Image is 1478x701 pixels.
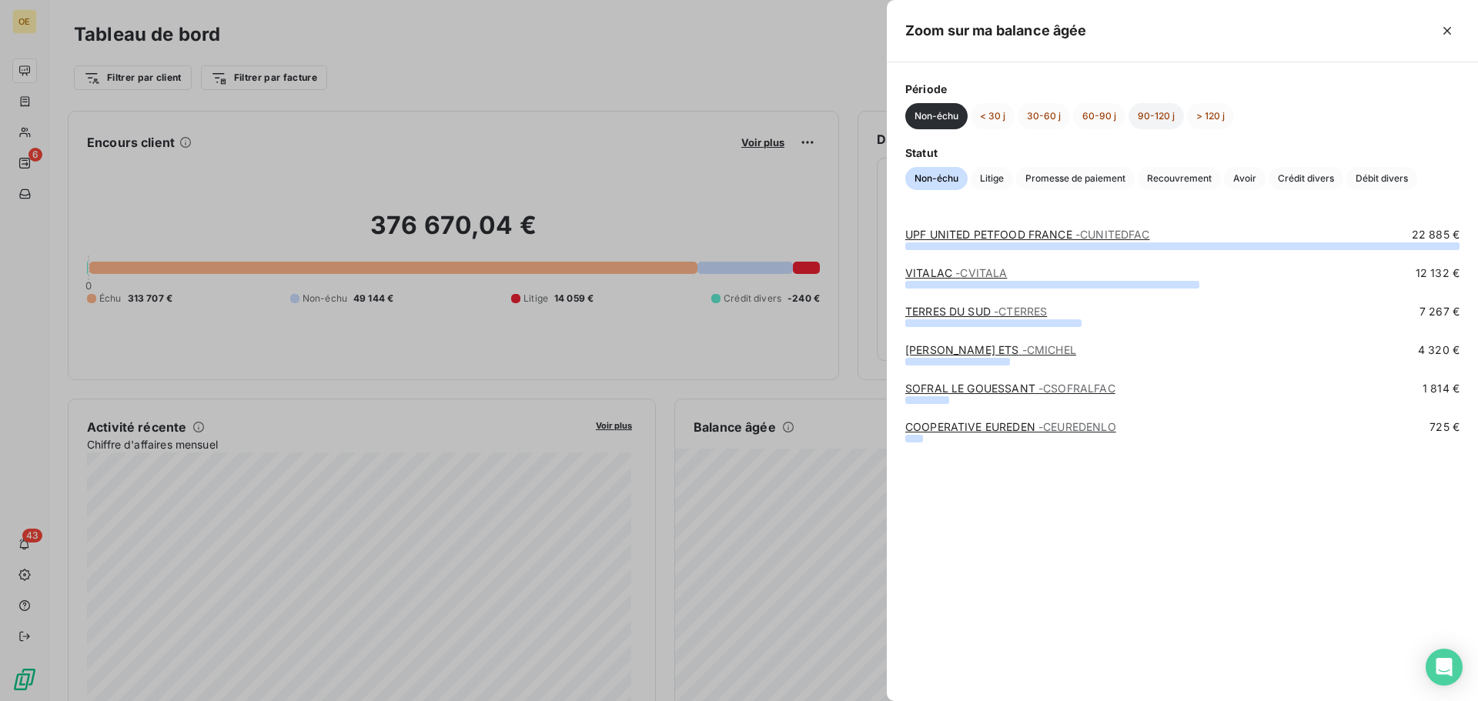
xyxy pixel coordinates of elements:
[905,167,968,190] button: Non-échu
[1022,343,1076,356] span: - CMICHEL
[1416,265,1460,281] span: 12 132 €
[1138,167,1221,190] button: Recouvrement
[1075,228,1150,241] span: - CUNITEDFAC
[1269,167,1343,190] button: Crédit divers
[1419,304,1460,319] span: 7 267 €
[1187,103,1234,129] button: > 120 j
[905,382,1115,395] a: SOFRAL LE GOUESSANT
[905,343,1076,356] a: [PERSON_NAME] ETS
[1423,381,1460,396] span: 1 814 €
[1346,167,1417,190] button: Débit divers
[971,103,1015,129] button: < 30 j
[1224,167,1266,190] button: Avoir
[1412,227,1460,242] span: 22 885 €
[905,266,1007,279] a: VITALAC
[905,228,1150,241] a: UPF UNITED PETFOOD FRANCE
[1018,103,1070,129] button: 30-60 j
[1038,382,1115,395] span: - CSOFRALFAC
[905,145,1460,161] span: Statut
[905,81,1460,97] span: Période
[1016,167,1135,190] button: Promesse de paiement
[1073,103,1125,129] button: 60-90 j
[1430,419,1460,435] span: 725 €
[905,305,1047,318] a: TERRES DU SUD
[1418,342,1460,358] span: 4 320 €
[905,20,1087,42] h5: Zoom sur ma balance âgée
[1129,103,1184,129] button: 90-120 j
[971,167,1013,190] button: Litige
[905,420,1116,433] a: COOPERATIVE EUREDEN
[1038,420,1116,433] span: - CEUREDENLO
[955,266,1007,279] span: - CVITALA
[905,103,968,129] button: Non-échu
[1426,649,1463,686] div: Open Intercom Messenger
[994,305,1047,318] span: - CTERRES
